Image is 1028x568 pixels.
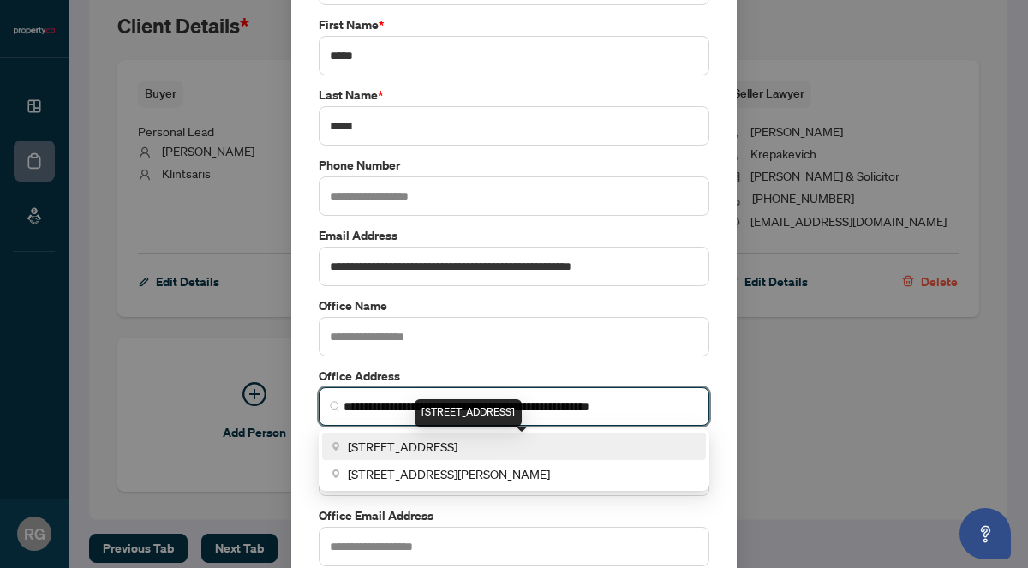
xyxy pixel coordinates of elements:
span: [STREET_ADDRESS][PERSON_NAME] [348,464,550,483]
label: Last Name [319,86,709,105]
label: Office Email Address [319,506,709,525]
img: search_icon [330,401,340,411]
div: [STREET_ADDRESS] [415,399,522,427]
span: [STREET_ADDRESS] [348,437,457,456]
label: Phone Number [319,156,709,175]
label: Office Address [319,367,709,386]
button: Open asap [959,508,1011,559]
label: First Name [319,15,709,34]
label: Office Name [319,296,709,315]
label: Email Address [319,226,709,245]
